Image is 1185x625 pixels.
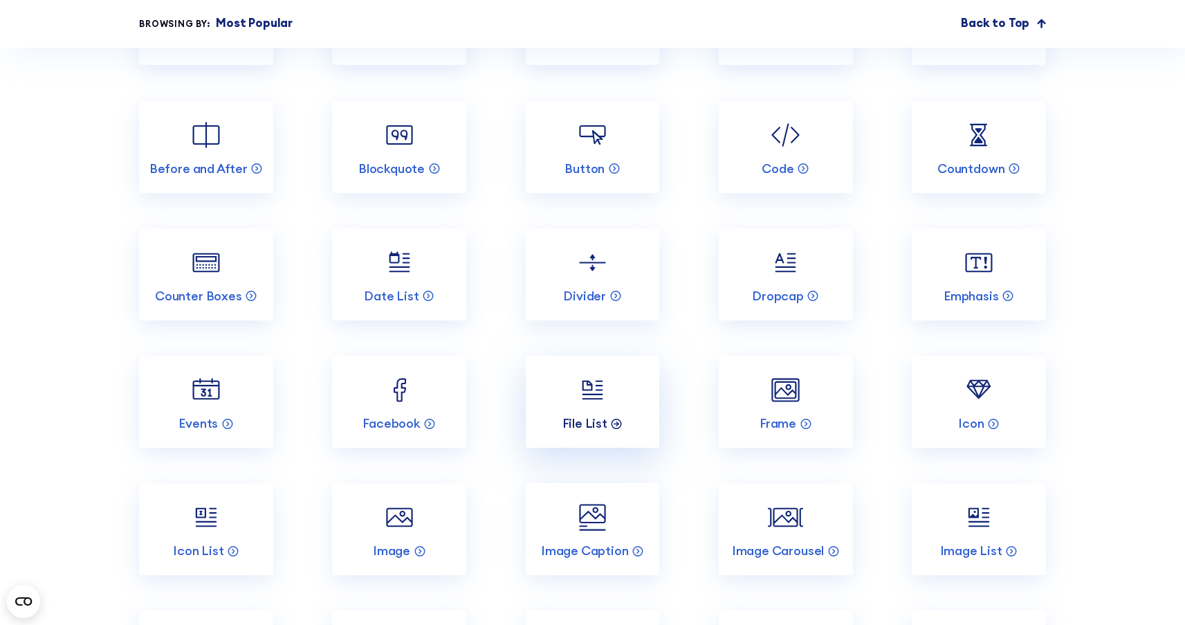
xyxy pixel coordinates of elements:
[719,101,853,193] a: Code
[139,483,273,575] a: Icon List
[541,543,629,559] p: Image Caption
[139,17,210,30] div: Browsing by:
[139,356,273,448] a: Events
[362,415,421,431] p: Facebook
[173,543,223,559] p: Icon List
[768,245,803,280] img: Dropcap
[382,500,417,535] img: Image
[332,101,466,193] a: Blockquote
[732,543,824,559] p: Image Carousel
[936,464,1185,625] iframe: Chat Widget
[358,161,425,176] p: Blockquote
[719,356,853,448] a: Frame
[188,245,223,280] img: Counter Boxes
[382,372,417,408] img: Facebook
[944,288,999,304] p: Emphasis
[563,288,606,304] p: Divider
[526,228,660,320] a: Divider
[332,483,466,575] a: Image
[912,356,1046,448] a: Icon
[768,372,803,408] img: Frame
[155,288,242,304] p: Counter Boxes
[149,161,248,176] p: Before and After
[364,288,419,304] p: Date List
[912,483,1046,575] a: Image List
[188,372,223,408] img: Events
[178,415,218,431] p: Events
[961,372,996,408] img: Icon
[760,415,796,431] p: Frame
[139,228,273,320] a: Counter Boxes
[958,415,984,431] p: Icon
[332,228,466,320] a: Date List
[575,372,610,408] img: File List
[382,245,417,280] img: Date List
[188,117,223,152] img: Before and After
[912,101,1046,193] a: Countdown
[562,415,607,431] p: File List
[7,585,40,618] button: Open CMP widget
[912,228,1046,320] a: Emphasis
[961,15,1029,33] p: Back to Top
[332,356,466,448] a: Facebook
[526,483,660,575] a: Image Caption
[526,101,660,193] a: Button
[719,483,853,575] a: Image Carousel
[188,500,223,535] img: Icon List
[575,245,610,280] img: Divider
[762,161,793,176] p: Code
[575,117,610,152] img: Button
[961,15,1046,33] a: Back to Top
[768,500,803,535] img: Image Carousel
[564,161,605,176] p: Button
[719,228,853,320] a: Dropcap
[216,15,293,33] p: Most Popular
[382,117,417,152] img: Blockquote
[937,161,1004,176] p: Countdown
[768,117,803,152] img: Code
[526,356,660,448] a: File List
[373,543,410,559] p: Image
[139,101,273,193] a: Before and After
[575,500,610,535] img: Image Caption
[961,245,996,280] img: Emphasis
[752,288,804,304] p: Dropcap
[961,117,996,152] img: Countdown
